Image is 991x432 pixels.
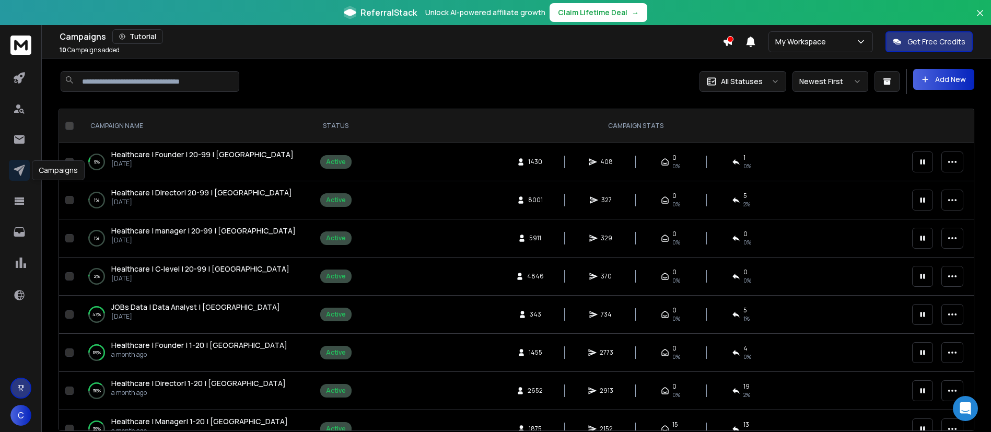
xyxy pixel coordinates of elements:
span: 19 [743,382,750,391]
span: 0 [672,306,677,314]
span: 2913 [600,387,613,395]
a: Healthcare | Director| 20-99 | [GEOGRAPHIC_DATA] [111,188,292,198]
span: 0 % [743,238,751,247]
span: 5 [743,192,747,200]
a: Healthcare | Founder | 1-20 | [GEOGRAPHIC_DATA] [111,340,287,351]
a: JOBs Data | Data Analyst | [GEOGRAPHIC_DATA] [111,302,280,312]
p: My Workspace [775,37,830,47]
span: 0% [672,353,680,361]
button: Newest First [792,71,868,92]
td: 69%Healthcare | Founder | 1-20 | [GEOGRAPHIC_DATA]a month ago [78,334,306,372]
button: C [10,405,31,426]
span: 0 % [743,276,751,285]
p: 36 % [93,386,101,396]
span: 0 [672,192,677,200]
td: 1%Healthcare | manager | 20-99 | [GEOGRAPHIC_DATA][DATE] [78,219,306,258]
span: 2773 [600,348,613,357]
span: Healthcare | Founder | 20-99 | [GEOGRAPHIC_DATA] [111,149,294,159]
span: 4846 [527,272,544,281]
td: 1%Healthcare | Director| 20-99 | [GEOGRAPHIC_DATA][DATE] [78,181,306,219]
p: a month ago [111,389,286,397]
td: 47%JOBs Data | Data Analyst | [GEOGRAPHIC_DATA][DATE] [78,296,306,334]
a: Healthcare | manager | 20-99 | [GEOGRAPHIC_DATA] [111,226,296,236]
span: 1430 [528,158,542,166]
p: 9 % [94,157,100,167]
span: 10 [60,45,66,54]
span: 734 [601,310,612,319]
div: Active [326,348,346,357]
button: Claim Lifetime Deal→ [550,3,647,22]
p: All Statuses [721,76,763,87]
span: 329 [601,234,612,242]
span: 1455 [529,348,542,357]
span: 5 [743,306,747,314]
span: 0 [672,344,677,353]
span: 0 [672,382,677,391]
span: 0 [743,268,748,276]
span: JOBs Data | Data Analyst | [GEOGRAPHIC_DATA] [111,302,280,312]
span: 0% [672,238,680,247]
div: Active [326,310,346,319]
a: Healthcare | Founder | 20-99 | [GEOGRAPHIC_DATA] [111,149,294,160]
p: Unlock AI-powered affiliate growth [425,7,545,18]
p: 47 % [92,309,101,320]
div: Active [326,234,346,242]
div: Active [326,158,346,166]
div: Active [326,387,346,395]
th: STATUS [306,109,365,143]
span: 0 % [743,353,751,361]
span: 0% [672,200,680,208]
span: 1 [743,154,745,162]
span: 0 [672,268,677,276]
span: → [632,7,639,18]
div: Active [326,196,346,204]
span: 1 % [743,314,750,323]
p: 1 % [94,195,99,205]
span: 4 [743,344,748,353]
p: 1 % [94,233,99,243]
td: 9%Healthcare | Founder | 20-99 | [GEOGRAPHIC_DATA][DATE] [78,143,306,181]
a: Healthcare | C-level | 20-99 | [GEOGRAPHIC_DATA] [111,264,289,274]
span: 0% [672,276,680,285]
span: 343 [530,310,541,319]
p: [DATE] [111,236,296,244]
span: 370 [601,272,612,281]
span: 2 % [743,200,750,208]
p: [DATE] [111,160,294,168]
span: 0 [672,154,677,162]
span: 15 [672,421,678,429]
div: Open Intercom Messenger [953,396,978,421]
p: a month ago [111,351,287,359]
button: Tutorial [112,29,163,44]
button: Add New [913,69,974,90]
button: Get Free Credits [885,31,973,52]
span: 0% [672,162,680,170]
span: 8001 [528,196,543,204]
th: CAMPAIGN NAME [78,109,306,143]
span: 0 [743,230,748,238]
p: Campaigns added [60,46,120,54]
td: 36%Healthcare | Director| 1-20 | [GEOGRAPHIC_DATA]a month ago [78,372,306,410]
span: Healthcare | Founder | 1-20 | [GEOGRAPHIC_DATA] [111,340,287,350]
p: 2 % [94,271,100,282]
p: [DATE] [111,312,280,321]
span: 0 [672,230,677,238]
span: 0 % [743,162,751,170]
div: Campaigns [60,29,722,44]
button: Close banner [973,6,987,31]
a: Healthcare | Manager| 1-20 | [GEOGRAPHIC_DATA] [111,416,288,427]
span: 0% [672,391,680,399]
span: 408 [600,158,613,166]
p: [DATE] [111,274,289,283]
div: Campaigns [32,160,85,180]
span: 5911 [529,234,541,242]
span: 0% [672,314,680,323]
div: Active [326,272,346,281]
p: Get Free Credits [907,37,965,47]
span: ReferralStack [360,6,417,19]
span: Healthcare | Director| 1-20 | [GEOGRAPHIC_DATA] [111,378,286,388]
